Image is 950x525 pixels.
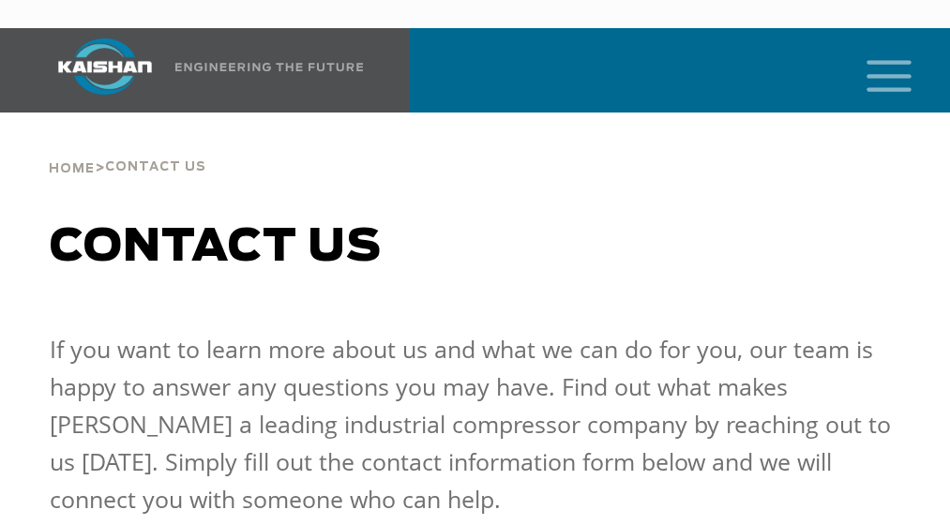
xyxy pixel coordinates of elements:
span: Contact us [50,225,382,270]
a: mobile menu [859,54,891,86]
div: > [49,112,206,184]
p: If you want to learn more about us and what we can do for you, our team is happy to answer any qu... [50,330,901,517]
img: kaishan logo [35,38,175,95]
a: Home [49,159,95,176]
span: Contact Us [105,161,206,173]
span: Home [49,163,95,175]
a: Kaishan USA [35,28,367,112]
img: Engineering the future [175,63,363,71]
